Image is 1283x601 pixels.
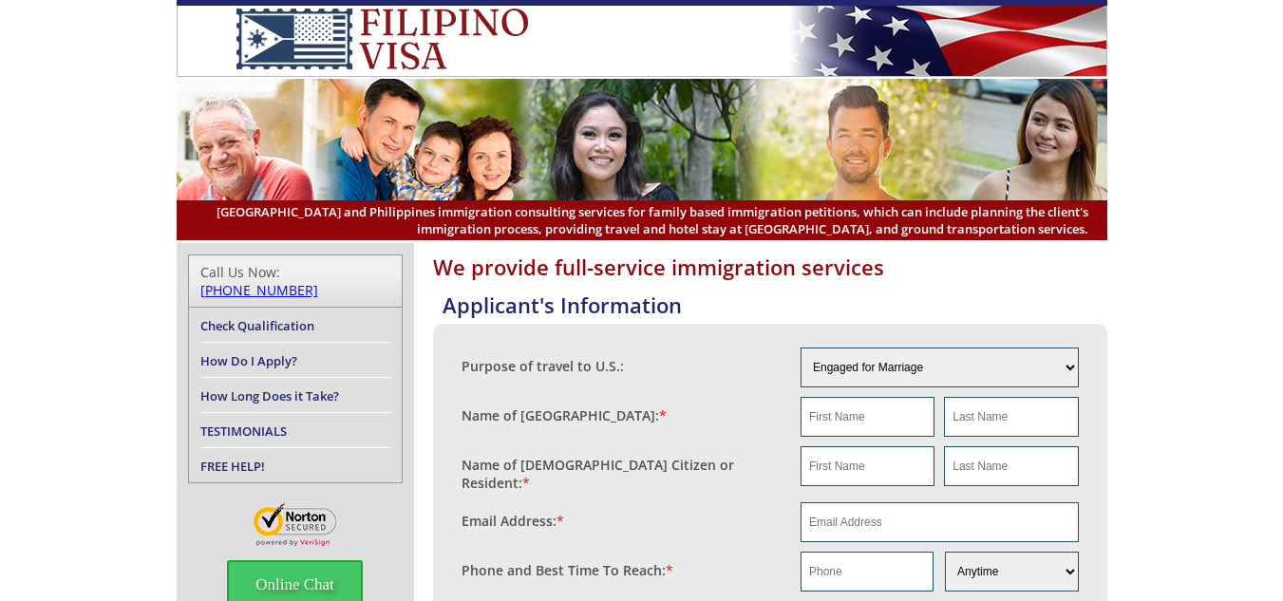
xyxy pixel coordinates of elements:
label: Phone and Best Time To Reach: [462,561,673,579]
a: [PHONE_NUMBER] [200,281,318,299]
span: [GEOGRAPHIC_DATA] and Philippines immigration consulting services for family based immigration pe... [196,203,1088,237]
a: TESTIMONIALS [200,423,287,440]
input: First Name [801,446,934,486]
h1: We provide full-service immigration services [433,253,1107,281]
input: First Name [801,397,934,437]
div: Call Us Now: [200,263,390,299]
label: Purpose of travel to U.S.: [462,357,624,375]
h4: Applicant's Information [443,291,1107,319]
label: Name of [GEOGRAPHIC_DATA]: [462,406,667,424]
a: How Do I Apply? [200,352,297,369]
label: Name of [DEMOGRAPHIC_DATA] Citizen or Resident: [462,456,783,492]
a: Check Qualification [200,317,314,334]
input: Last Name [944,397,1078,437]
input: Last Name [944,446,1078,486]
label: Email Address: [462,512,564,530]
a: FREE HELP! [200,458,265,475]
select: Phone and Best Reach Time are required. [945,552,1078,592]
input: Phone [801,552,934,592]
a: How Long Does it Take? [200,387,339,404]
input: Email Address [801,502,1079,542]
